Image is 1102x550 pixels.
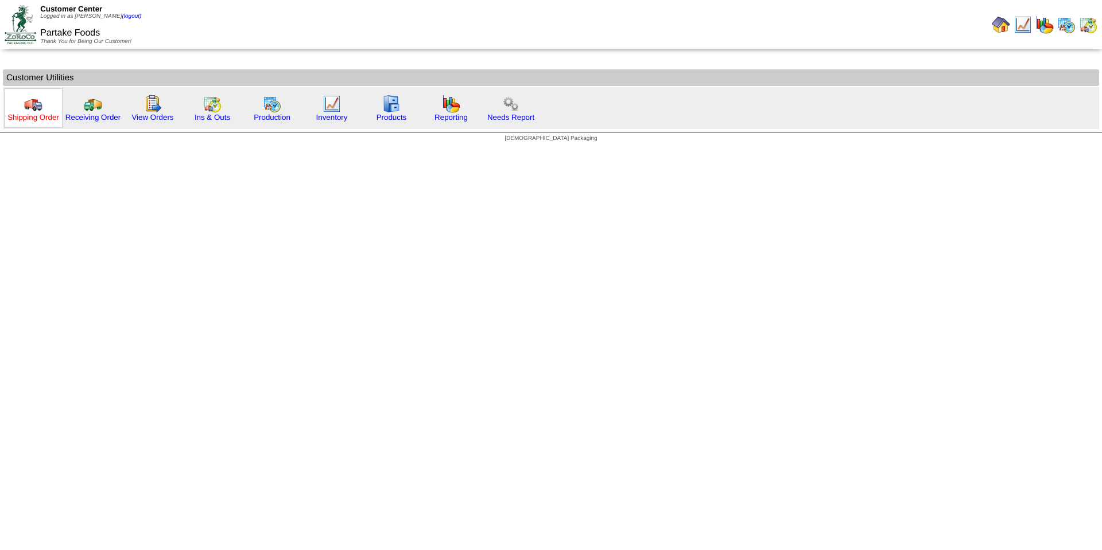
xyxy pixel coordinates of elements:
[382,95,401,113] img: cabinet.gif
[195,113,230,122] a: Ins & Outs
[263,95,281,113] img: calendarprod.gif
[377,113,407,122] a: Products
[1014,15,1032,34] img: line_graph.gif
[40,28,100,38] span: Partake Foods
[434,113,468,122] a: Reporting
[131,113,173,122] a: View Orders
[502,95,520,113] img: workflow.png
[24,95,42,113] img: truck.gif
[316,113,348,122] a: Inventory
[323,95,341,113] img: line_graph.gif
[122,13,141,19] a: (logout)
[7,113,59,122] a: Shipping Order
[487,113,534,122] a: Needs Report
[143,95,162,113] img: workorder.gif
[40,5,102,13] span: Customer Center
[65,113,121,122] a: Receiving Order
[40,13,141,19] span: Logged in as [PERSON_NAME]
[40,38,131,45] span: Thank You for Being Our Customer!
[1035,15,1054,34] img: graph.gif
[5,5,36,44] img: ZoRoCo_Logo(Green%26Foil)%20jpg.webp
[1057,15,1076,34] img: calendarprod.gif
[1079,15,1097,34] img: calendarinout.gif
[442,95,460,113] img: graph.gif
[505,135,597,142] span: [DEMOGRAPHIC_DATA] Packaging
[203,95,222,113] img: calendarinout.gif
[84,95,102,113] img: truck2.gif
[3,69,1099,86] td: Customer Utilities
[254,113,290,122] a: Production
[992,15,1010,34] img: home.gif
